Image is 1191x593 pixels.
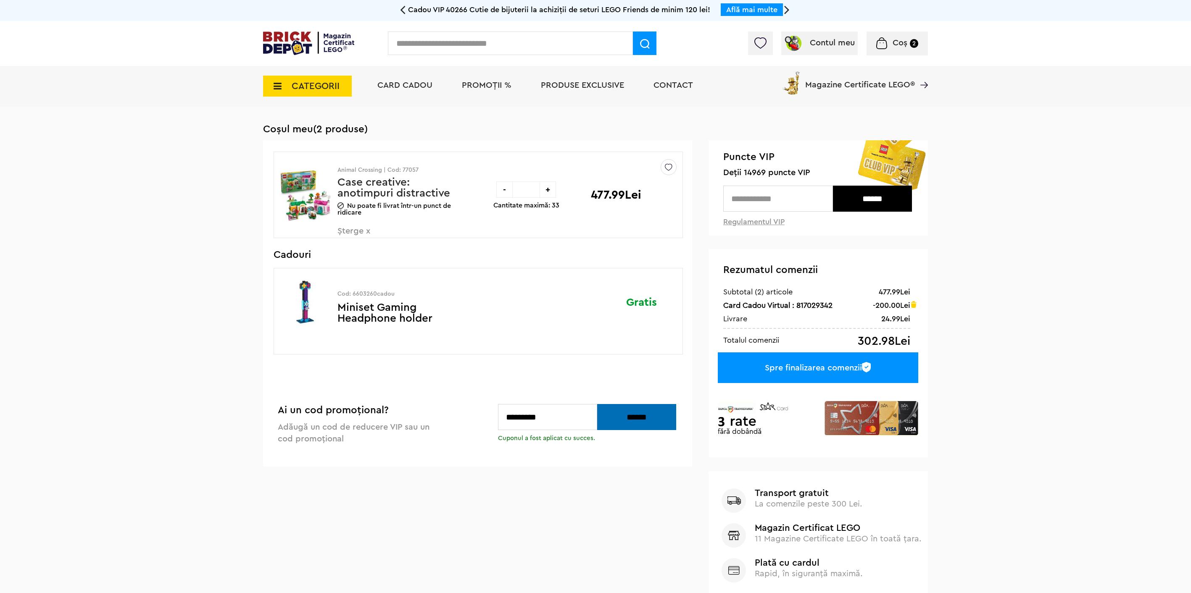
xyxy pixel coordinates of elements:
span: Rapid, în siguranță maximă. [755,569,863,578]
div: Totalul comenzii [723,335,779,345]
span: Coș [893,39,907,47]
p: Miniset Gaming Headphone holder [337,302,457,324]
a: Contul meu [785,39,855,47]
div: - [496,181,513,198]
span: Cuponul a fost aplicat cu succes. [498,434,678,443]
p: Cod: 6603260cadou [337,291,457,297]
div: Subtotal (2) articole [723,287,793,297]
a: Produse exclusive [541,81,624,89]
div: 477.99Lei [879,287,910,297]
span: Adăugă un cod de reducere VIP sau un cod promoțional [278,423,429,443]
h3: Cadouri [274,251,683,259]
a: Contact [653,81,693,89]
span: (2 produse) [313,124,368,134]
span: 11 Magazine Certificate LEGO în toată țara. [755,535,922,543]
span: Deții 14969 puncte VIP [723,168,914,178]
p: Nu poate fi livrat într-un punct de ridicare [337,202,457,216]
a: PROMOȚII % [462,81,511,89]
a: Case creative: anotimpuri distractive [337,177,450,199]
img: Case creative: anotimpuri distractive [280,164,332,227]
span: Puncte VIP [723,151,914,164]
div: + [540,181,556,198]
a: Regulamentul VIP [723,218,785,226]
span: CATEGORII [292,81,340,91]
span: La comenzile peste 300 Lei. [755,500,862,508]
p: 477.99Lei [591,189,641,201]
span: Magazine Certificate LEGO® [805,70,915,89]
img: Magazin Certificat LEGO [722,523,746,548]
span: Contul meu [810,39,855,47]
small: 2 [910,39,918,48]
span: Șterge x [337,227,436,245]
img: Transport gratuit [722,488,746,513]
b: Transport gratuit [755,488,922,498]
div: Gratis [591,268,657,336]
span: Rezumatul comenzii [723,265,818,275]
p: Animal Crossing | Cod: 77057 [337,167,457,173]
span: Ai un cod promoțional? [278,405,389,415]
div: 24.99Lei [881,314,910,324]
a: Spre finalizarea comenzii [718,352,918,383]
a: Magazine Certificate LEGO® [915,70,928,78]
b: Plată cu cardul [755,558,922,567]
b: Magazin Certificat LEGO [755,523,922,533]
b: Card Cadou Virtual : 817029342 [723,302,833,309]
a: Card Cadou [377,81,432,89]
a: Află mai multe [726,6,777,13]
div: 302.98Lei [858,335,910,347]
p: Cantitate maximă: 33 [493,202,559,209]
span: Cadou VIP 40266 Cutie de bijuterii la achiziții de seturi LEGO Friends de minim 120 lei! [408,6,710,13]
div: Livrare [723,314,747,324]
div: -200.00Lei [867,301,910,310]
h1: Coșul meu [263,123,928,135]
img: Miniset Gaming Headphone holder [280,271,332,334]
img: Plată cu cardul [722,558,746,583]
